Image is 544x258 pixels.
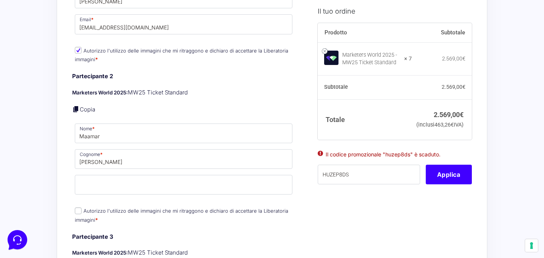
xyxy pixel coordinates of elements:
p: MW25 Ticket Standard [72,88,295,97]
a: Copia [80,106,95,113]
span: Le tue conversazioni [12,30,64,36]
span: 463,26 [434,121,454,128]
p: MW25 Ticket Standard [72,249,295,257]
strong: Marketers World 2025: [72,90,128,96]
th: Subtotale [318,75,412,99]
button: Home [6,188,53,206]
div: Marketers World 2025 - MW25 Ticket Standard [342,51,399,66]
h2: Ciao da Marketers 👋 [6,6,127,18]
label: Autorizzo l'utilizzo delle immagini che mi ritraggono e dichiaro di accettare la Liberatoria imma... [75,48,288,62]
span: Inizia una conversazione [49,68,111,74]
img: dark [24,42,39,57]
span: € [451,121,454,128]
button: Messaggi [53,188,99,206]
button: Aiuto [99,188,145,206]
bdi: 2.569,00 [442,55,465,61]
img: dark [36,42,51,57]
li: Il codice promozionale "huzep8ds" è scaduto. [326,150,464,158]
a: Apri Centro Assistenza [80,94,139,100]
a: Copia i dettagli dell'acquirente [72,105,80,113]
strong: × 7 [404,55,412,62]
input: Cerca un articolo... [17,110,124,117]
strong: Marketers World 2025: [72,250,128,256]
img: Marketers World 2025 - MW25 Ticket Standard [324,50,338,65]
span: € [460,110,464,118]
input: Autorizzo l'utilizzo delle immagini che mi ritraggono e dichiaro di accettare la Liberatoria imma... [75,47,82,54]
th: Totale [318,99,412,140]
label: Autorizzo l'utilizzo delle immagini che mi ritraggono e dichiaro di accettare la Liberatoria imma... [75,208,288,222]
img: dark [12,42,27,57]
span: Trova una risposta [12,94,59,100]
p: Aiuto [116,199,127,206]
button: Inizia una conversazione [12,63,139,79]
span: € [462,84,465,90]
iframe: Customerly Messenger Launcher [6,229,29,251]
h3: Il tuo ordine [318,6,472,16]
input: Autorizzo l'utilizzo delle immagini che mi ritraggono e dichiaro di accettare la Liberatoria imma... [75,207,82,214]
input: Coupon [318,164,420,184]
small: (inclusi IVA) [416,121,464,128]
th: Prodotto [318,23,412,42]
bdi: 2.569,00 [434,110,464,118]
h4: Partecipante 3 [72,233,295,241]
span: € [462,55,465,61]
h4: Partecipante 2 [72,72,295,81]
p: Messaggi [65,199,86,206]
button: Applica [426,164,472,184]
button: Le tue preferenze relative al consenso per le tecnologie di tracciamento [525,239,538,252]
bdi: 2.569,00 [442,84,465,90]
th: Subtotale [412,23,472,42]
p: Home [23,199,36,206]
